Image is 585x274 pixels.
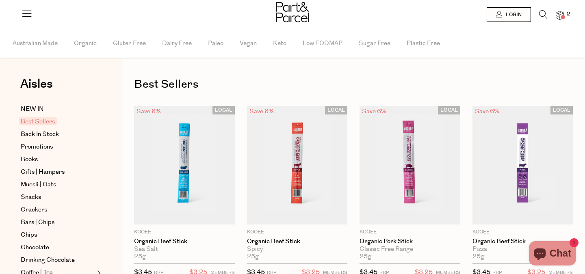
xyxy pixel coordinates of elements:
span: LOCAL [325,106,347,114]
inbox-online-store-chat: Shopify online store chat [526,241,578,268]
span: Keto [273,29,286,58]
span: Low FODMAP [303,29,342,58]
a: NEW IN [21,104,95,114]
a: 2 [556,11,564,19]
a: Books [21,155,95,164]
span: LOCAL [212,106,235,114]
p: KOOEE [472,229,573,236]
span: NEW IN [21,104,44,114]
span: Snacks [21,192,41,202]
img: Organic Beef Stick [247,106,348,224]
a: Aisles [20,78,53,98]
a: Snacks [21,192,95,202]
a: Organic Beef Stick [134,238,235,245]
span: Gluten Free [113,29,146,58]
span: Vegan [240,29,257,58]
div: Spicy [247,246,348,253]
a: Gifts | Hampers [21,167,95,177]
img: Part&Parcel [276,2,309,22]
a: Chocolate [21,243,95,252]
div: Classic Free Range [360,246,460,253]
a: Organic Pork Stick [360,238,460,245]
a: Chips [21,230,95,240]
span: Dairy Free [162,29,192,58]
span: Drinking Chocolate [21,255,75,265]
span: LOCAL [438,106,460,114]
span: 2 [565,11,572,18]
span: Promotions [21,142,53,152]
div: Save 6% [360,106,389,117]
a: Muesli | Oats [21,180,95,190]
span: Back In Stock [21,129,59,139]
span: 25g [360,253,371,260]
span: Chocolate [21,243,49,252]
span: Login [504,11,522,18]
p: KOOEE [360,229,460,236]
span: Best Sellers [19,117,57,125]
a: Bars | Chips [21,218,95,227]
img: Organic Beef Stick [134,106,235,224]
span: Crackers [21,205,47,215]
img: Organic Beef Stick [472,106,573,224]
p: KOOEE [247,229,348,236]
a: Best Sellers [21,117,95,127]
div: Pizza [472,246,573,253]
span: 25g [134,253,146,260]
span: 25g [472,253,484,260]
a: Login [487,7,531,22]
span: Organic [74,29,97,58]
div: Save 6% [472,106,502,117]
span: Plastic Free [407,29,440,58]
div: Save 6% [134,106,163,117]
a: Drinking Chocolate [21,255,95,265]
span: LOCAL [550,106,573,114]
img: Organic Pork Stick [360,106,460,224]
span: Bars | Chips [21,218,54,227]
span: Sugar Free [359,29,390,58]
p: KOOEE [134,229,235,236]
span: 25g [247,253,259,260]
span: Muesli | Oats [21,180,56,190]
a: Organic Beef Stick [247,238,348,245]
span: Paleo [208,29,223,58]
span: Gifts | Hampers [21,167,65,177]
span: Chips [21,230,37,240]
div: Save 6% [247,106,276,117]
a: Organic Beef Stick [472,238,573,245]
span: Aisles [20,75,53,93]
span: Books [21,155,38,164]
a: Crackers [21,205,95,215]
span: Australian Made [13,29,58,58]
div: Sea Salt [134,246,235,253]
a: Promotions [21,142,95,152]
a: Back In Stock [21,129,95,139]
h1: Best Sellers [134,75,573,94]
